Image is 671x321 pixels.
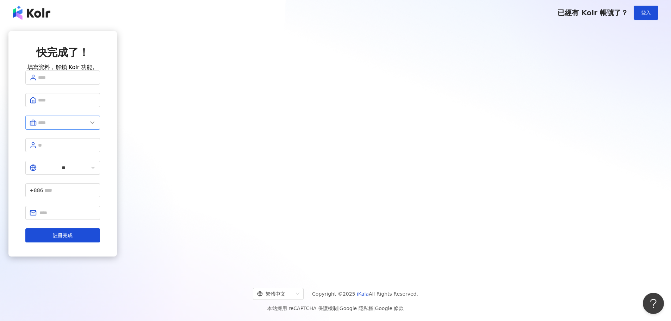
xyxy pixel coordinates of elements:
[375,305,404,311] a: Google 條款
[338,305,340,311] span: |
[27,64,98,70] span: 填寫資料，解鎖 Kolr 功能。
[257,288,293,300] div: 繁體中文
[53,233,73,238] span: 註冊完成
[340,305,373,311] a: Google 隱私權
[641,10,651,16] span: 登入
[25,228,100,242] button: 註冊完成
[373,305,375,311] span: |
[30,186,43,194] span: +886
[36,46,89,58] span: 快完成了！
[357,291,369,297] a: iKala
[558,8,628,17] span: 已經有 Kolr 帳號了？
[312,290,418,298] span: Copyright © 2025 All Rights Reserved.
[634,6,658,20] button: 登入
[643,293,664,314] iframe: Help Scout Beacon - Open
[13,6,50,20] img: logo
[267,304,404,313] span: 本站採用 reCAPTCHA 保護機制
